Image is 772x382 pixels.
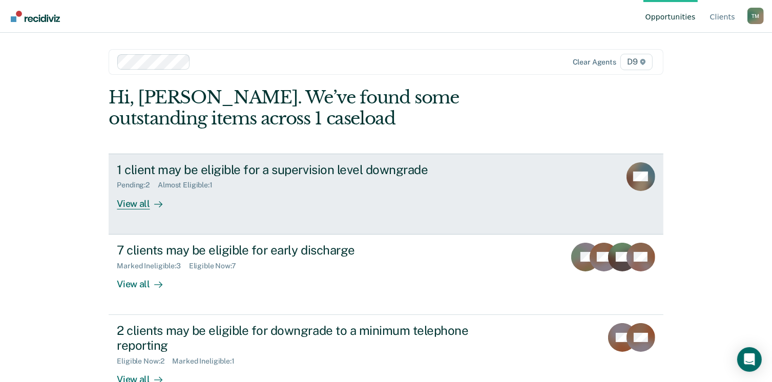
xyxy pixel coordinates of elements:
[117,181,158,189] div: Pending : 2
[109,235,663,315] a: 7 clients may be eligible for early dischargeMarked Ineligible:3Eligible Now:7View all
[158,181,221,189] div: Almost Eligible : 1
[117,323,476,353] div: 2 clients may be eligible for downgrade to a minimum telephone reporting
[620,54,653,70] span: D9
[117,270,174,290] div: View all
[117,189,174,209] div: View all
[747,8,764,24] div: T M
[189,262,244,270] div: Eligible Now : 7
[117,262,189,270] div: Marked Ineligible : 3
[117,357,172,366] div: Eligible Now : 2
[573,58,616,67] div: Clear agents
[747,8,764,24] button: Profile dropdown button
[172,357,242,366] div: Marked Ineligible : 1
[117,162,476,177] div: 1 client may be eligible for a supervision level downgrade
[109,154,663,235] a: 1 client may be eligible for a supervision level downgradePending:2Almost Eligible:1View all
[737,347,762,372] div: Open Intercom Messenger
[109,87,552,129] div: Hi, [PERSON_NAME]. We’ve found some outstanding items across 1 caseload
[117,243,476,258] div: 7 clients may be eligible for early discharge
[11,11,60,22] img: Recidiviz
